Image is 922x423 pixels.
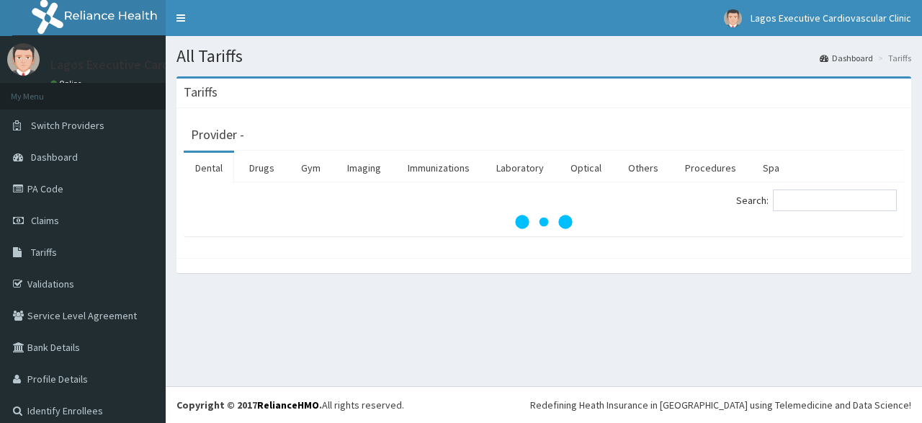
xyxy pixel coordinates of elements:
[184,153,234,183] a: Dental
[31,246,57,259] span: Tariffs
[191,128,244,141] h3: Provider -
[31,151,78,164] span: Dashboard
[176,398,322,411] strong: Copyright © 2017 .
[31,119,104,132] span: Switch Providers
[724,9,742,27] img: User Image
[530,398,911,412] div: Redefining Heath Insurance in [GEOGRAPHIC_DATA] using Telemedicine and Data Science!
[238,153,286,183] a: Drugs
[396,153,481,183] a: Immunizations
[50,58,259,71] p: Lagos Executive Cardiovascular Clinic
[31,214,59,227] span: Claims
[290,153,332,183] a: Gym
[673,153,748,183] a: Procedures
[736,190,897,211] label: Search:
[617,153,670,183] a: Others
[820,52,873,64] a: Dashboard
[874,52,911,64] li: Tariffs
[515,193,573,251] svg: audio-loading
[50,79,85,89] a: Online
[485,153,555,183] a: Laboratory
[176,47,911,66] h1: All Tariffs
[166,386,922,423] footer: All rights reserved.
[257,398,319,411] a: RelianceHMO
[336,153,393,183] a: Imaging
[773,190,897,211] input: Search:
[559,153,613,183] a: Optical
[7,43,40,76] img: User Image
[751,12,911,25] span: Lagos Executive Cardiovascular Clinic
[751,153,791,183] a: Spa
[184,86,218,99] h3: Tariffs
